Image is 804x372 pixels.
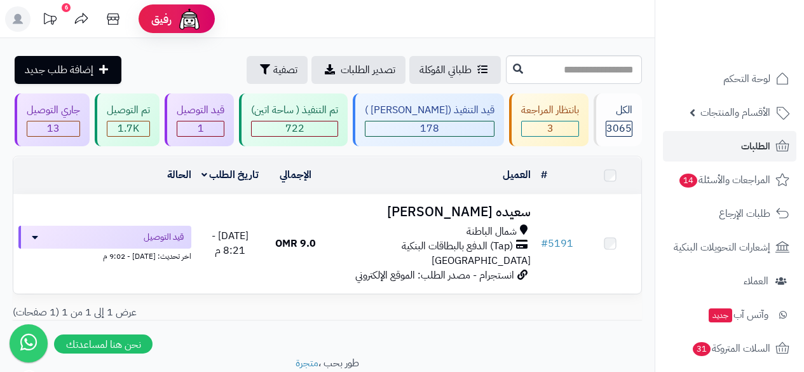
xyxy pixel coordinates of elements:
a: الطلبات [663,131,796,162]
span: 1 [198,121,204,136]
span: تصفية [273,62,297,78]
span: # [541,236,548,251]
a: السلات المتروكة31 [663,333,796,364]
div: 6 [62,3,71,12]
span: [GEOGRAPHIC_DATA] [432,253,531,268]
div: 722 [252,121,337,136]
span: انستجرام - مصدر الطلب: الموقع الإلكتروني [355,268,514,283]
div: 1741 [107,121,149,136]
span: وآتس آب [707,306,768,324]
div: 3 [522,121,578,136]
span: إضافة طلب جديد [25,62,93,78]
span: رفيق [151,11,172,27]
div: بانتظار المراجعة [521,103,579,118]
a: # [541,167,547,183]
span: (Tap) الدفع بالبطاقات البنكية [402,239,513,254]
a: جاري التوصيل 13 [12,93,92,146]
span: لوحة التحكم [723,70,770,88]
span: [DATE] - 8:21 م [212,228,249,258]
span: 1.7K [118,121,139,136]
span: 31 [693,342,711,356]
div: قيد التوصيل [177,103,224,118]
a: تم التوصيل 1.7K [92,93,162,146]
div: تم التوصيل [107,103,150,118]
a: تحديثات المنصة [34,6,65,35]
span: 14 [679,174,697,188]
div: قيد التنفيذ ([PERSON_NAME] ) [365,103,494,118]
a: بانتظار المراجعة 3 [507,93,591,146]
div: جاري التوصيل [27,103,80,118]
div: تم التنفيذ ( ساحة اتين) [251,103,338,118]
a: وآتس آبجديد [663,300,796,330]
a: إشعارات التحويلات البنكية [663,232,796,263]
a: الإجمالي [280,167,311,183]
button: تصفية [247,56,308,84]
a: العملاء [663,266,796,296]
a: #5191 [541,236,573,251]
div: 13 [27,121,79,136]
span: طلباتي المُوكلة [419,62,472,78]
span: المراجعات والأسئلة [678,171,770,189]
span: تصدير الطلبات [341,62,395,78]
a: العميل [503,167,531,183]
a: لوحة التحكم [663,64,796,94]
span: جديد [709,308,732,322]
img: logo-2.png [718,34,792,61]
span: شمال الباطنة [467,224,517,239]
a: قيد التوصيل 1 [162,93,236,146]
a: الكل3065 [591,93,644,146]
a: طلباتي المُوكلة [409,56,501,84]
a: طلبات الإرجاع [663,198,796,229]
a: إضافة طلب جديد [15,56,121,84]
span: الطلبات [741,137,770,155]
span: إشعارات التحويلات البنكية [674,238,770,256]
a: تم التنفيذ ( ساحة اتين) 722 [236,93,350,146]
a: تاريخ الطلب [201,167,259,183]
div: 1 [177,121,224,136]
img: ai-face.png [177,6,202,32]
span: 9.0 OMR [275,236,316,251]
a: الحالة [167,167,191,183]
span: السلات المتروكة [692,340,770,357]
span: قيد التوصيل [144,231,184,244]
a: المراجعات والأسئلة14 [663,165,796,195]
div: اخر تحديث: [DATE] - 9:02 م [18,249,191,262]
span: 178 [420,121,439,136]
h3: سعيده [PERSON_NAME] [332,205,531,219]
span: 722 [285,121,304,136]
span: الأقسام والمنتجات [700,104,770,121]
span: 13 [47,121,60,136]
span: العملاء [744,272,768,290]
a: قيد التنفيذ ([PERSON_NAME] ) 178 [350,93,507,146]
span: طلبات الإرجاع [719,205,770,223]
a: متجرة [296,355,318,371]
div: 178 [365,121,494,136]
div: الكل [606,103,632,118]
span: 3 [547,121,554,136]
span: 3065 [606,121,632,136]
a: تصدير الطلبات [311,56,405,84]
div: عرض 1 إلى 1 من 1 (1 صفحات) [3,305,327,320]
